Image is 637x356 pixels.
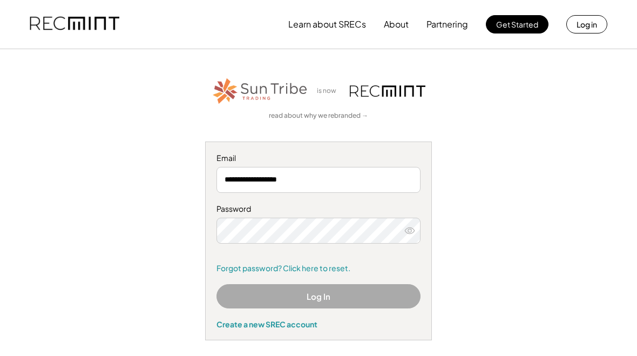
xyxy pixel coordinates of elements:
[288,14,366,35] button: Learn about SRECs
[350,85,425,97] img: recmint-logotype%403x.png
[566,15,607,33] button: Log in
[212,76,309,106] img: STT_Horizontal_Logo%2B-%2BColor.png
[384,14,409,35] button: About
[216,284,421,308] button: Log In
[30,6,119,43] img: recmint-logotype%403x.png
[426,14,468,35] button: Partnering
[269,111,368,120] a: read about why we rebranded →
[216,153,421,164] div: Email
[216,204,421,214] div: Password
[216,319,421,329] div: Create a new SREC account
[314,86,344,96] div: is now
[486,15,548,33] button: Get Started
[216,263,421,274] a: Forgot password? Click here to reset.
